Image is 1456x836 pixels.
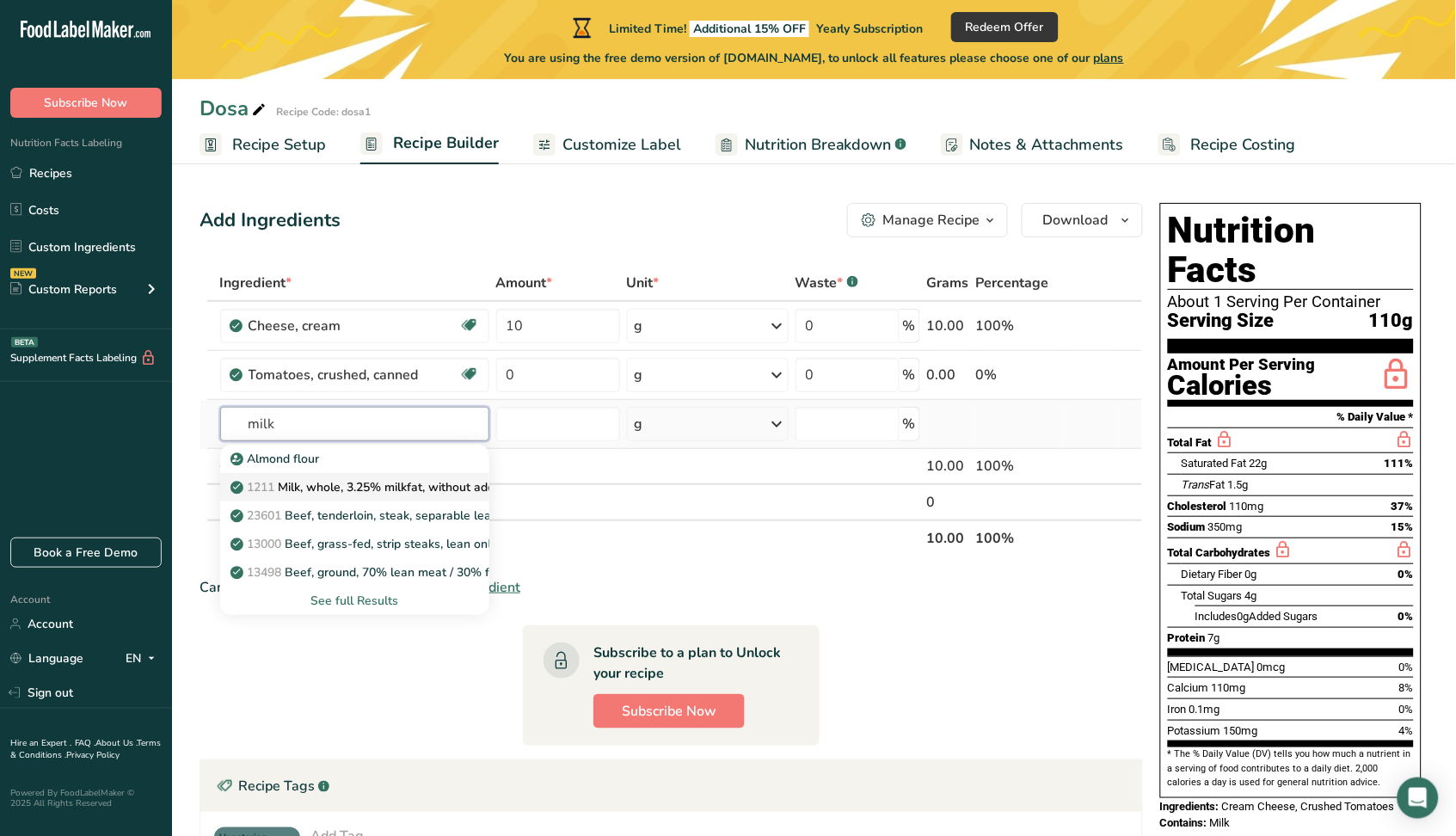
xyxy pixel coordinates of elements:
span: Download [1043,210,1109,231]
div: Powered By FoodLabelMaker © 2025 All Rights Reserved [10,788,162,808]
span: Nutrition Breakdown [745,133,892,157]
span: plans [1094,50,1124,66]
span: Contains: [1160,816,1207,829]
button: Download [1022,203,1143,237]
a: Language [10,643,83,673]
span: 110mg [1230,500,1264,513]
a: About Us . [95,737,137,749]
p: Beef, tenderloin, steak, separable lean only, trimmed to 1/8" fat, all grades, raw [234,507,724,525]
span: Ingredient [220,273,292,293]
span: Fat [1182,478,1226,491]
span: 13000 [248,536,282,552]
button: Redeem Offer [951,12,1059,42]
span: You are using the free demo version of [DOMAIN_NAME], to unlock all features please choose one of... [504,49,1124,67]
th: Net Totals [217,519,924,556]
span: 1211 [248,479,275,495]
span: Yearly Subscription [816,21,924,37]
div: Add Ingredients [200,206,341,235]
div: 0% [976,365,1061,385]
div: NEW [10,268,36,279]
span: 0% [1399,661,1414,673]
div: Custom Reports [10,280,117,298]
a: FAQ . [75,737,95,749]
div: About 1 Serving Per Container [1168,293,1414,310]
span: 0% [1398,568,1414,581]
div: See full Results [220,587,489,615]
span: Protein [1168,631,1206,644]
span: 111% [1385,457,1414,470]
span: Cholesterol [1168,500,1227,513]
h1: Nutrition Facts [1168,211,1414,290]
span: Recipe Builder [393,132,499,155]
div: g [635,414,643,434]
span: Amount [496,273,553,293]
span: Additional 15% OFF [690,21,809,37]
a: Notes & Attachments [941,126,1124,164]
span: 0g [1238,610,1250,623]
span: Serving Size [1168,310,1275,332]
div: Dosa [200,93,269,124]
span: Customize Label [562,133,681,157]
a: Customize Label [533,126,681,164]
div: Recipe Code: dosa1 [276,104,371,120]
span: Recipe Setup [232,133,326,157]
span: Grams [927,273,969,293]
span: 110mg [1212,681,1246,694]
span: 13498 [248,564,282,581]
div: 0 [927,492,969,513]
span: Total Carbohydrates [1168,546,1271,559]
span: Calcium [1168,681,1209,694]
section: * The % Daily Value (DV) tells you how much a nutrient in a serving of food contributes to a dail... [1168,747,1414,790]
th: 100% [973,519,1065,556]
div: g [635,365,643,385]
span: Total Sugars [1182,589,1243,602]
span: Subscribe Now [622,701,716,722]
div: Open Intercom Messenger [1398,778,1439,819]
span: Saturated Fat [1182,457,1247,470]
span: Iron [1168,703,1187,716]
a: Book a Free Demo [10,538,162,568]
span: 110g [1369,310,1414,332]
div: See full Results [234,592,476,610]
span: Sodium [1168,520,1206,533]
span: Recipe Costing [1191,133,1296,157]
p: Beef, ground, 70% lean meat / 30% fat, raw [234,563,529,581]
p: Milk, whole, 3.25% milkfat, without added vitamin A and [MEDICAL_DATA] [234,478,692,496]
span: 0% [1398,610,1414,623]
span: 0.1mg [1189,703,1220,716]
span: Notes & Attachments [970,133,1124,157]
span: [MEDICAL_DATA] [1168,661,1255,673]
span: 22g [1250,457,1268,470]
div: Subscribe to a plan to Unlock your recipe [593,642,785,684]
div: Waste [796,273,858,293]
div: 0.00 [927,365,969,385]
span: 0g [1245,568,1257,581]
p: Beef, grass-fed, strip steaks, lean only, raw [234,535,525,553]
span: 0mcg [1257,661,1286,673]
button: Subscribe Now [593,694,745,728]
a: Recipe Builder [360,124,499,165]
div: 100% [976,316,1061,336]
a: 13498Beef, ground, 70% lean meat / 30% fat, raw [220,558,489,587]
button: Subscribe Now [10,88,162,118]
span: 4% [1399,724,1414,737]
a: Privacy Policy [66,749,120,761]
span: Includes Added Sugars [1195,610,1318,623]
p: Almond flour [234,450,320,468]
div: Limited Time! [569,17,924,38]
span: 23601 [248,507,282,524]
a: 13000Beef, grass-fed, strip steaks, lean only, raw [220,530,489,558]
div: Recipe Tags [200,760,1142,812]
div: Cheese, cream [249,316,458,336]
span: 8% [1399,681,1414,694]
a: Nutrition Breakdown [716,126,906,164]
span: 15% [1391,520,1414,533]
a: Recipe Setup [200,126,326,164]
div: 10.00 [927,316,969,336]
a: 23601Beef, tenderloin, steak, separable lean only, trimmed to 1/8" fat, all grades, raw [220,501,489,530]
span: 150mg [1224,724,1258,737]
span: Dietary Fiber [1182,568,1243,581]
i: Trans [1182,478,1210,491]
a: Recipe Costing [1158,126,1296,164]
span: Redeem Offer [966,18,1044,36]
